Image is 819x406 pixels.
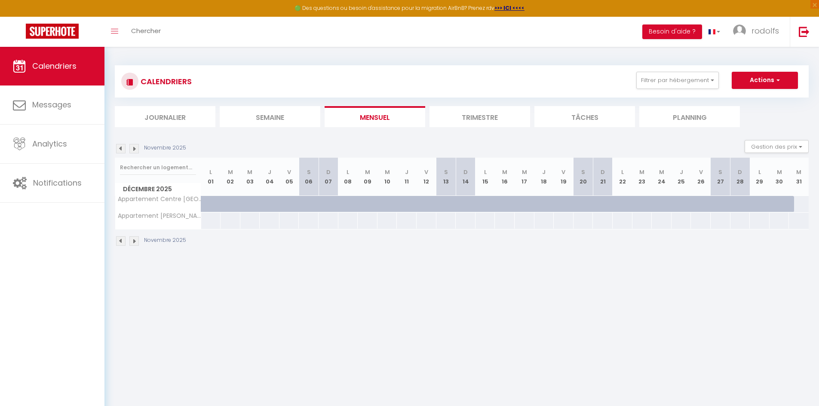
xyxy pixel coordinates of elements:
abbr: V [561,168,565,176]
th: 03 [240,158,260,196]
th: 08 [338,158,358,196]
abbr: M [228,168,233,176]
img: ... [733,24,746,37]
th: 18 [534,158,554,196]
abbr: S [718,168,722,176]
li: Planning [639,106,740,127]
a: ... rodolfs [727,17,790,47]
abbr: M [385,168,390,176]
abbr: M [247,168,252,176]
th: 06 [299,158,319,196]
abbr: S [307,168,311,176]
a: >>> ICI <<<< [494,4,525,12]
button: Gestion des prix [745,140,809,153]
abbr: M [365,168,370,176]
th: 21 [593,158,613,196]
abbr: M [522,168,527,176]
p: Novembre 2025 [144,144,186,152]
a: Chercher [125,17,167,47]
abbr: J [268,168,271,176]
th: 29 [750,158,770,196]
abbr: D [601,168,605,176]
th: 14 [456,158,475,196]
button: Actions [732,72,798,89]
li: Mensuel [325,106,425,127]
span: rodolfs [752,25,779,36]
abbr: D [463,168,468,176]
h3: CALENDRIERS [138,72,192,91]
span: Décembre 2025 [115,183,201,195]
abbr: L [758,168,761,176]
abbr: S [444,168,448,176]
th: 27 [711,158,730,196]
th: 30 [770,158,789,196]
abbr: M [502,168,507,176]
abbr: L [484,168,487,176]
th: 01 [201,158,221,196]
img: logout [799,26,810,37]
abbr: S [581,168,585,176]
abbr: L [621,168,624,176]
span: Notifications [33,177,82,188]
abbr: V [699,168,703,176]
th: 24 [652,158,672,196]
th: 22 [613,158,632,196]
span: Appartement [PERSON_NAME][GEOGRAPHIC_DATA] Reine [117,213,202,219]
th: 25 [672,158,691,196]
th: 12 [417,158,436,196]
th: 05 [279,158,299,196]
th: 16 [495,158,515,196]
span: Chercher [131,26,161,35]
span: Analytics [32,138,67,149]
th: 07 [319,158,338,196]
abbr: M [777,168,782,176]
th: 11 [397,158,417,196]
button: Filtrer par hébergement [636,72,719,89]
abbr: M [659,168,664,176]
th: 10 [377,158,397,196]
abbr: J [542,168,546,176]
th: 31 [789,158,809,196]
th: 15 [475,158,495,196]
th: 02 [221,158,240,196]
th: 17 [515,158,534,196]
abbr: D [326,168,331,176]
abbr: J [405,168,408,176]
th: 13 [436,158,456,196]
abbr: D [738,168,742,176]
li: Tâches [534,106,635,127]
abbr: M [639,168,644,176]
span: Calendriers [32,61,77,71]
abbr: L [209,168,212,176]
span: Appartement Centre [GEOGRAPHIC_DATA] [117,196,202,202]
th: 04 [260,158,279,196]
abbr: V [424,168,428,176]
abbr: V [287,168,291,176]
abbr: M [796,168,801,176]
abbr: L [347,168,349,176]
button: Besoin d'aide ? [642,24,702,39]
th: 23 [632,158,652,196]
th: 19 [554,158,574,196]
span: Messages [32,99,71,110]
th: 26 [691,158,711,196]
th: 20 [574,158,593,196]
li: Journalier [115,106,215,127]
li: Semaine [220,106,320,127]
p: Novembre 2025 [144,236,186,244]
th: 09 [358,158,377,196]
li: Trimestre [429,106,530,127]
abbr: J [680,168,683,176]
th: 28 [730,158,750,196]
img: Super Booking [26,24,79,39]
input: Rechercher un logement... [120,160,196,175]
